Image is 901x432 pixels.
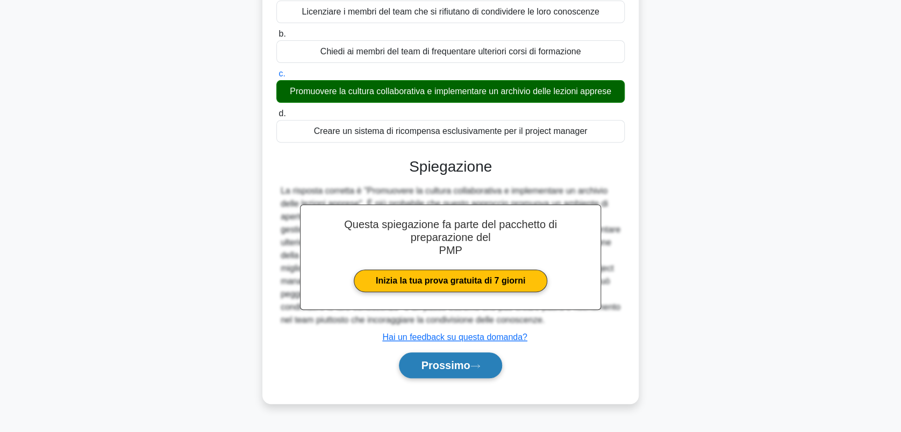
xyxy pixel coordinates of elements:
[278,69,285,78] span: c.
[278,109,285,118] span: d.
[278,29,285,38] span: b.
[276,1,625,23] div: Licenziare i membri del team che si rifiutano di condividere le loro conoscenze
[399,352,502,378] button: Prossimo
[421,359,470,371] font: Prossimo
[354,270,547,292] a: Inizia la tua prova gratuita di 7 giorni
[382,332,527,342] a: Hai un feedback su questa domanda?
[276,80,625,103] div: Promuovere la cultura collaborativa e implementare un archivio delle lezioni apprese
[276,40,625,63] div: Chiedi ai membri del team di frequentare ulteriori corsi di formazione
[281,185,620,327] div: La risposta corretta è "Promuovere la cultura collaborativa e implementare un archivio delle lezi...
[276,120,625,143] div: Creare un sistema di ricompensa esclusivamente per il project manager
[283,158,618,176] h3: Spiegazione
